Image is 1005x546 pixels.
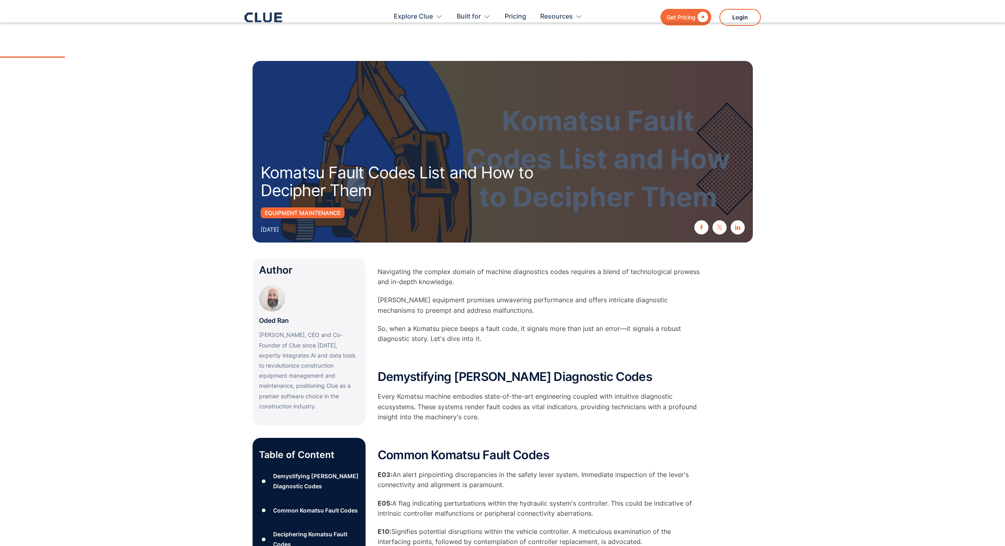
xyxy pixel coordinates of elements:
[378,430,700,440] p: ‍
[717,225,722,230] img: twitter X icon
[259,448,359,461] p: Table of Content
[378,471,393,479] strong: E03:
[259,471,359,491] a: ● Demystifying [PERSON_NAME] Diagnostic Codes
[259,265,359,275] div: Author
[378,470,700,490] p: An alert pinpointing discrepancies in the safety lever system. Immediate inspection of the lever'...
[273,471,359,491] div: Demystifying [PERSON_NAME] Diagnostic Codes
[378,498,700,519] p: A flag indicating perturbations within the hydraulic system's controller. This could be indicativ...
[259,504,269,517] div: ●
[261,224,279,234] div: [DATE]
[378,324,700,344] p: So, when a Komatsu piece beeps a fault code, it signals more than just an error—it signals a robu...
[259,533,269,546] div: ●
[378,295,700,315] p: [PERSON_NAME] equipment promises unwavering performance and offers intricate diagnostic mechanism...
[259,316,289,326] p: Oded Ran
[273,505,358,515] div: Common Komatsu Fault Codes
[699,225,704,230] img: facebook icon
[259,504,359,517] a: ● Common Komatsu Fault Codes
[378,391,700,422] p: Every Komatsu machine embodies state-of-the-art engineering coupled with intuitive diagnostic eco...
[378,448,700,462] h2: Common Komatsu Fault Codes
[259,330,359,411] p: [PERSON_NAME], CEO and Co-Founder of Clue since [DATE], expertly integrates AI and data tools to ...
[378,267,700,287] p: Navigating the complex domain of machine diagnostics codes requires a blend of technological prow...
[378,527,391,536] strong: E10:
[378,352,700,362] p: ‍
[378,370,700,383] h2: Demystifying [PERSON_NAME] Diagnostic Codes
[259,285,285,312] img: Oded Ran
[261,207,345,218] a: Equipment Maintenance
[378,499,392,507] strong: E05:
[261,164,600,199] h1: Komatsu Fault Codes List and How to Decipher Them
[259,475,269,487] div: ●
[735,225,740,230] img: linkedin icon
